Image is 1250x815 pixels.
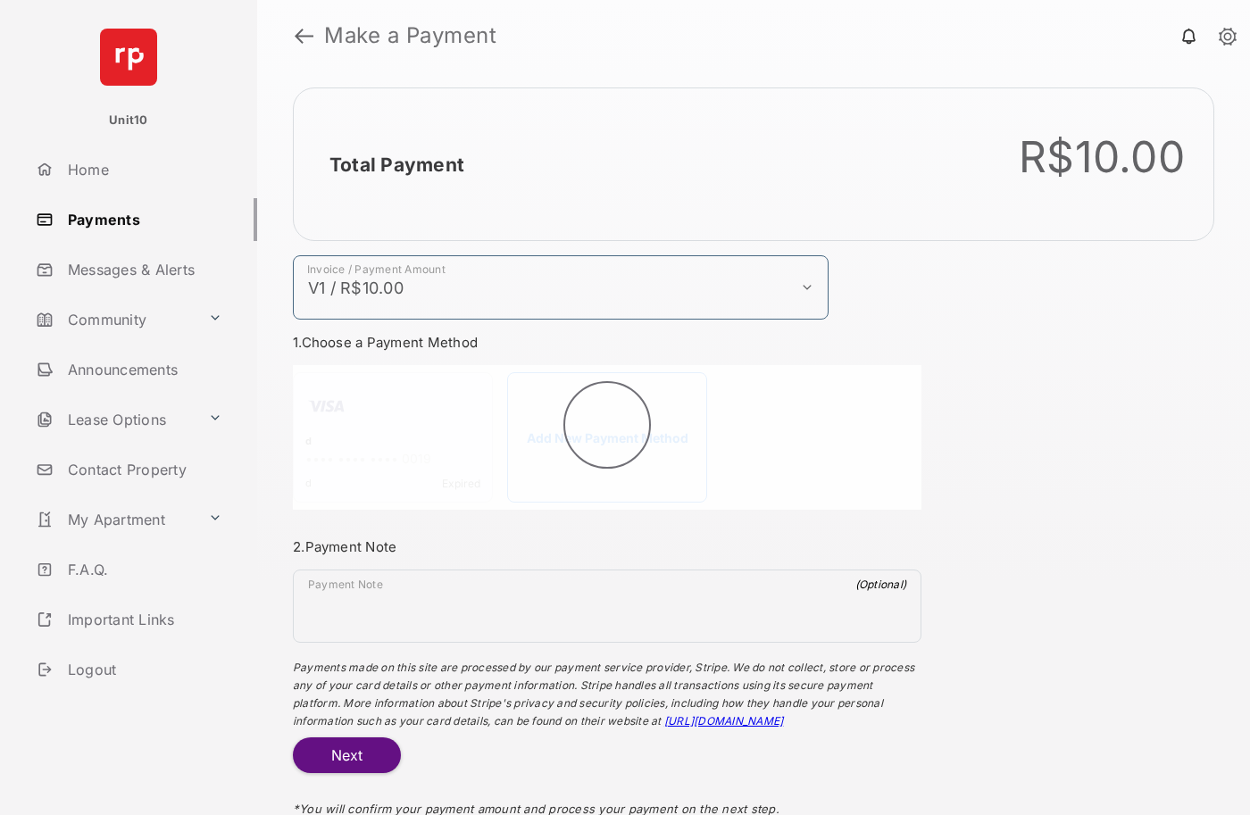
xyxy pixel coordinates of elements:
span: Payments made on this site are processed by our payment service provider, Stripe. We do not colle... [293,661,914,728]
a: Contact Property [29,448,257,491]
a: Logout [29,648,257,691]
img: svg+xml;base64,PHN2ZyB4bWxucz0iaHR0cDovL3d3dy53My5vcmcvMjAwMC9zdmciIHdpZHRoPSI2NCIgaGVpZ2h0PSI2NC... [100,29,157,86]
div: R$10.00 [1019,131,1185,183]
h3: 1. Choose a Payment Method [293,334,921,351]
h2: Total Payment [329,154,464,176]
a: Payments [29,198,257,241]
a: Lease Options [29,398,201,441]
strong: Make a Payment [324,25,496,46]
button: Next [293,737,401,773]
a: My Apartment [29,498,201,541]
a: Announcements [29,348,257,391]
a: [URL][DOMAIN_NAME] [664,714,783,728]
a: F.A.Q. [29,548,257,591]
a: Home [29,148,257,191]
a: Community [29,298,201,341]
a: Important Links [29,598,229,641]
a: Messages & Alerts [29,248,257,291]
p: Unit10 [109,112,148,129]
h3: 2. Payment Note [293,538,921,555]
